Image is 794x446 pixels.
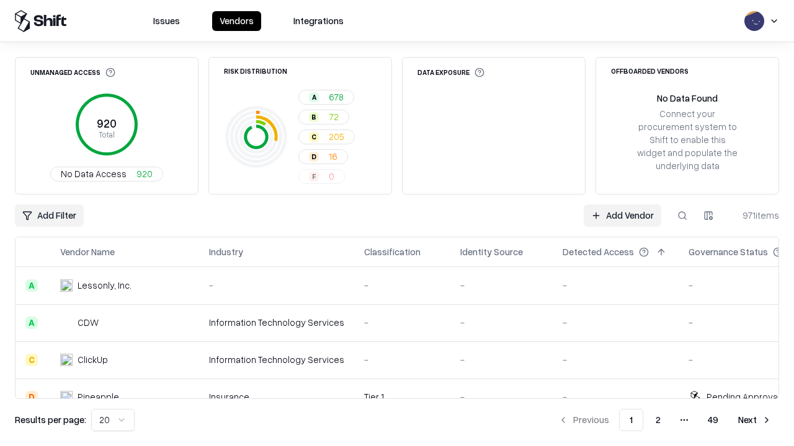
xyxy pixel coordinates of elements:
div: - [563,279,669,292]
div: Offboarded Vendors [611,68,689,74]
div: Connect your procurement system to Shift to enable this widget and populate the underlying data [636,107,739,173]
button: C205 [298,129,355,144]
span: 920 [136,167,153,180]
button: Issues [146,11,187,31]
div: Classification [364,245,421,258]
button: B72 [298,110,349,125]
div: - [364,279,440,292]
img: Lessonly, Inc. [60,279,73,292]
tspan: 920 [97,116,117,130]
div: Information Technology Services [209,316,344,329]
button: 1 [619,409,643,431]
button: Add Filter [15,204,84,227]
div: - [460,353,543,366]
div: A [309,92,319,102]
div: B [309,112,319,122]
span: 678 [329,90,344,103]
div: Governance Status [689,245,768,258]
div: D [309,152,319,162]
div: - [364,353,440,366]
div: CDW [78,316,99,329]
img: Pineapple [60,391,73,403]
div: Pending Approval [707,390,780,403]
div: A [25,317,38,329]
span: No Data Access [61,167,127,180]
div: - [460,390,543,403]
div: C [309,132,319,142]
div: - [364,316,440,329]
button: Integrations [286,11,351,31]
span: 72 [329,110,339,123]
div: 971 items [729,209,779,222]
span: 16 [329,150,337,163]
button: Vendors [212,11,261,31]
div: Identity Source [460,245,523,258]
div: Tier 1 [364,390,440,403]
button: 2 [646,409,671,431]
div: Lessonly, Inc. [78,279,132,292]
div: Data Exposure [417,68,484,77]
img: CDW [60,317,73,329]
div: Risk Distribution [224,68,287,74]
nav: pagination [551,409,779,431]
div: Detected Access [563,245,634,258]
div: - [563,353,669,366]
button: D16 [298,149,348,164]
div: - [460,316,543,329]
div: A [25,279,38,292]
div: - [563,316,669,329]
span: 205 [329,130,344,143]
div: C [25,354,38,366]
button: A678 [298,90,354,105]
div: - [563,390,669,403]
button: No Data Access920 [50,167,163,181]
div: D [25,391,38,403]
div: - [209,279,344,292]
button: Next [731,409,779,431]
button: 49 [698,409,728,431]
div: Pineapple [78,390,119,403]
img: ClickUp [60,354,73,366]
div: - [460,279,543,292]
div: Unmanaged Access [30,68,115,77]
tspan: Total [99,129,115,139]
p: Results per page: [15,413,86,426]
div: No Data Found [657,92,718,105]
div: Information Technology Services [209,353,344,366]
div: ClickUp [78,353,108,366]
a: Add Vendor [584,204,661,227]
div: Insurance [209,390,344,403]
div: Industry [209,245,243,258]
div: Vendor Name [60,245,115,258]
